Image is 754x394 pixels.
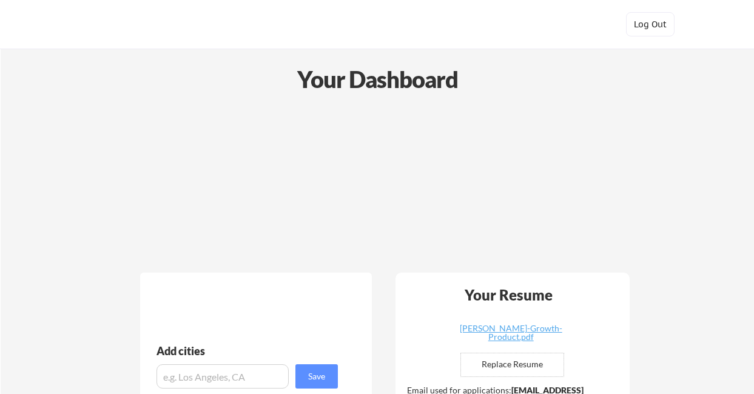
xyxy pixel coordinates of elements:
input: e.g. Los Angeles, CA [157,364,289,389]
button: Save [295,364,338,389]
div: Your Dashboard [1,62,754,97]
button: Log Out [626,12,675,36]
div: Add cities [157,345,341,356]
a: [PERSON_NAME]-Growth-Product.pdf [439,324,583,343]
div: [PERSON_NAME]-Growth-Product.pdf [439,324,583,341]
div: Your Resume [448,288,568,302]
